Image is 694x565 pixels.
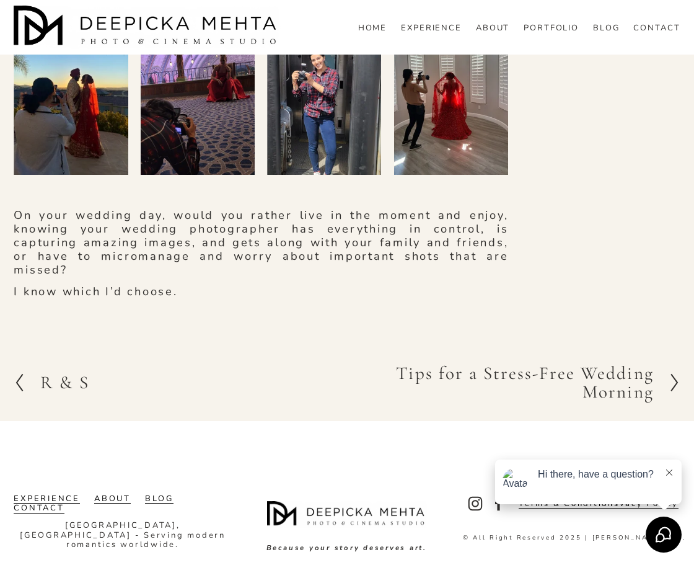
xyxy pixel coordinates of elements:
[94,494,131,504] a: ABOUT
[463,535,686,541] p: © All Right Reserved 2025 | [PERSON_NAME] INC.
[14,285,508,298] p: I know which I’d choose.
[347,364,680,400] a: Tips for a Stress-Free Wedding Morning
[14,494,80,504] a: EXPERIENCE
[593,22,620,33] a: folder dropdown
[491,496,506,511] a: Facebook
[40,373,89,391] h2: R & S
[358,22,387,33] a: HOME
[14,208,508,277] p: On your wedding day, would you rather live in the moment and enjoy, knowing your wedding photogra...
[633,22,680,33] a: CONTACT
[387,3,515,175] img: Screenshot_7.jpg
[145,494,173,504] a: BLOG
[524,22,579,33] a: PORTFOLIO
[14,504,64,514] a: CONTACT
[401,22,462,33] a: EXPERIENCE
[476,22,510,33] a: ABOUT
[468,496,483,511] a: Instagram
[7,3,136,175] img: IMG_8937.JPEG
[347,364,654,400] h2: Tips for a Stress-Free Wedding Morning
[14,6,280,49] img: Austin Wedding Photographer - Deepicka Mehta Photography &amp; Cinematography
[14,364,89,400] a: R & S
[14,521,231,550] p: [GEOGRAPHIC_DATA], [GEOGRAPHIC_DATA] - Serving modern romantics worldwide.
[266,543,427,553] em: Because your story deserves art.
[593,24,620,33] span: BLOG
